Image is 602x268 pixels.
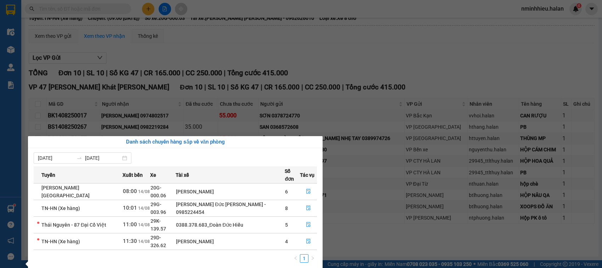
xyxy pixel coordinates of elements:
[38,154,74,162] input: Từ ngày
[308,254,317,263] li: Next Page
[291,254,300,263] li: Previous Page
[176,221,284,229] div: 0388.378.683_Đoàn Đức Hiếu
[41,239,80,244] span: TN-HN (Xe hàng)
[285,167,300,183] span: Số đơn
[300,171,314,179] span: Tác vụ
[76,155,82,161] span: to
[300,255,308,262] a: 1
[300,236,317,247] button: file-done
[150,185,166,198] span: 20G-000.06
[300,203,317,214] button: file-done
[150,202,166,215] span: 29G-003.96
[85,154,121,162] input: Đến ngày
[176,171,189,179] span: Tài xế
[123,221,137,228] span: 11:00
[138,222,150,227] span: 14/08
[176,200,284,216] div: [PERSON_NAME] Đức [PERSON_NAME] - 0985224454
[300,254,308,263] li: 1
[138,189,150,194] span: 14/08
[306,239,311,244] span: file-done
[41,205,80,211] span: TN-HN (Xe hàng)
[311,256,315,260] span: right
[41,171,55,179] span: Tuyến
[291,254,300,263] button: left
[150,235,166,248] span: 29D-326.62
[176,188,284,196] div: [PERSON_NAME]
[41,185,90,198] span: [PERSON_NAME][GEOGRAPHIC_DATA]
[123,238,137,244] span: 11:30
[123,188,137,194] span: 08:00
[285,239,288,244] span: 4
[294,256,298,260] span: left
[150,171,156,179] span: Xe
[123,171,143,179] span: Xuất bến
[300,186,317,197] button: file-done
[285,222,288,228] span: 5
[34,138,317,146] div: Danh sách chuyến hàng sắp về văn phòng
[306,205,311,211] span: file-done
[306,222,311,228] span: file-done
[41,222,106,228] span: Thái Nguyên - 87 Đại Cồ Việt
[76,155,82,161] span: swap-right
[308,254,317,263] button: right
[285,189,288,194] span: 6
[150,218,166,232] span: 29K-139.57
[176,238,284,245] div: [PERSON_NAME]
[306,189,311,194] span: file-done
[300,219,317,231] button: file-done
[138,239,150,244] span: 14/08
[285,205,288,211] span: 8
[138,206,150,211] span: 14/08
[123,205,137,211] span: 10:01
